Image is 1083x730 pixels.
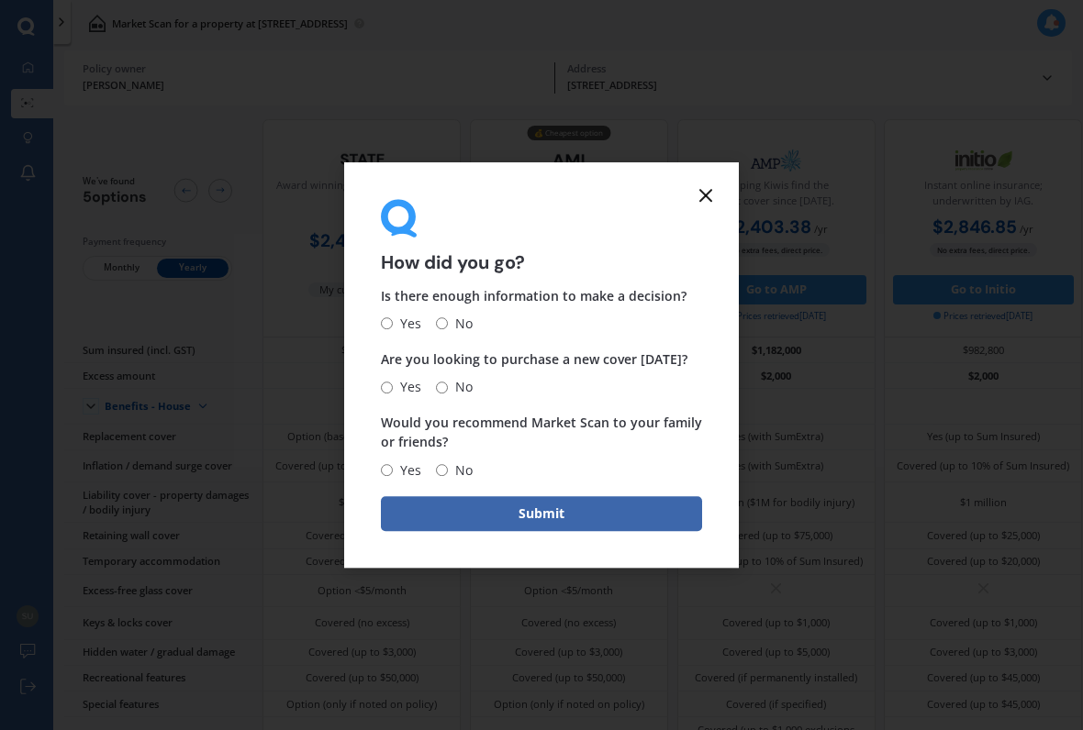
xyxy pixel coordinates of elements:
[448,376,473,398] span: No
[436,318,448,330] input: No
[393,313,421,335] span: Yes
[381,350,687,368] span: Are you looking to purchase a new cover [DATE]?
[381,496,702,531] button: Submit
[393,376,421,398] span: Yes
[436,382,448,393] input: No
[381,318,393,330] input: Yes
[381,382,393,393] input: Yes
[448,459,473,481] span: No
[393,459,421,481] span: Yes
[381,199,702,271] div: How did you go?
[381,464,393,476] input: Yes
[436,464,448,476] input: No
[381,415,702,451] span: Would you recommend Market Scan to your family or friends?
[381,287,687,304] span: Is there enough information to make a decision?
[448,313,473,335] span: No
